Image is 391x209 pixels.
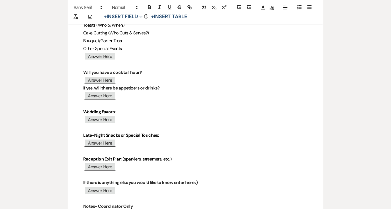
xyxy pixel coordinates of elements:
[151,14,154,19] span: +
[83,38,122,43] span: Bouquet/Garter Toss
[84,52,116,60] span: Answer Here
[149,13,189,21] button: +Insert Table
[83,22,124,28] span: Toasts (Who & When)
[83,109,116,115] strong: Wedding Favors:
[83,203,133,209] strong: Notes- Coordinator Only
[83,180,198,185] strong: If there is anything else you would like to know enter here :)
[84,85,160,91] strong: f yes, will there be appetizers or drinks?
[84,76,116,84] span: Answer Here
[83,84,308,92] p: I
[281,4,290,11] span: Alignment
[83,30,149,36] span: Cake Cutting (Who Cuts & Serves?)
[83,46,122,51] span: Other Special Events
[104,14,107,19] span: +
[83,132,159,138] strong: Late-Night Snacks or Special Touches:
[84,92,116,99] span: Answer Here
[109,4,140,11] span: Header Formats
[267,4,276,11] span: Text Background Color
[84,139,116,147] span: Answer Here
[123,156,171,162] span: (sparklers, streamers, etc.)
[102,13,145,21] button: Insert Field
[259,4,267,11] span: Text Color
[83,69,142,75] strong: Will you have a cocktail hour?
[84,163,116,171] span: Answer Here
[84,186,116,194] span: Answer Here
[84,115,116,123] span: Answer Here
[83,156,123,162] strong: Reception Exit Plan:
